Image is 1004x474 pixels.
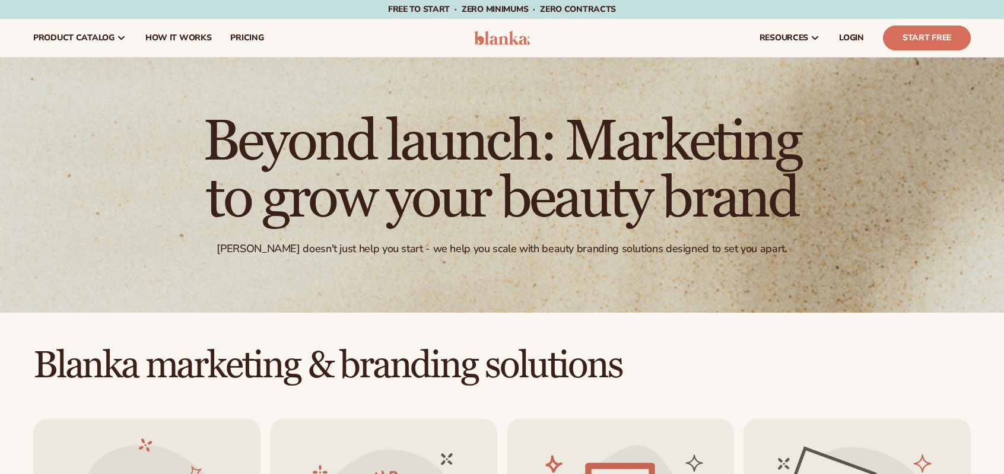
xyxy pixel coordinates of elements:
[883,26,971,50] a: Start Free
[750,19,830,57] a: resources
[388,4,616,15] span: Free to start · ZERO minimums · ZERO contracts
[136,19,221,57] a: How It Works
[33,33,115,43] span: product catalog
[230,33,263,43] span: pricing
[217,242,787,256] div: [PERSON_NAME] doesn't just help you start - we help you scale with beauty branding solutions desi...
[839,33,864,43] span: LOGIN
[830,19,873,57] a: LOGIN
[221,19,273,57] a: pricing
[760,33,808,43] span: resources
[24,19,136,57] a: product catalog
[176,114,828,228] h1: Beyond launch: Marketing to grow your beauty brand
[145,33,212,43] span: How It Works
[474,31,530,45] img: logo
